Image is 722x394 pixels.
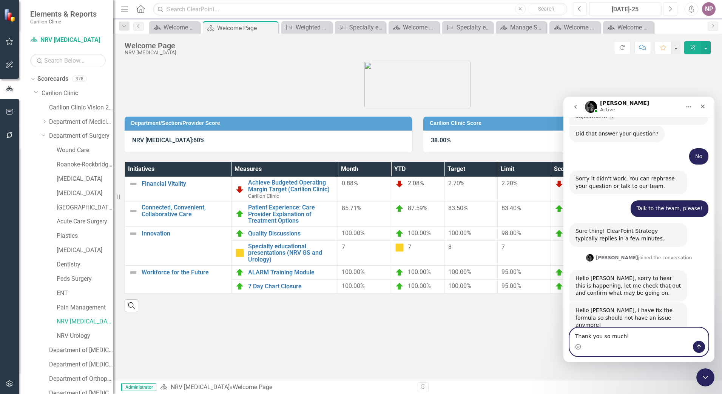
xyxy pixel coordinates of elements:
img: On Target [555,282,564,291]
td: Double-Click to Edit Right Click for Context Menu [125,202,231,227]
span: 95.00% [501,268,521,275]
img: Below Plan [395,179,404,188]
div: NRV [MEDICAL_DATA] [125,50,176,55]
a: Welcome Page [551,23,598,32]
a: Welcome Page [390,23,437,32]
a: [MEDICAL_DATA] [57,246,113,255]
span: 7 [501,243,505,251]
a: Specialty educational presentations (NRV GS and Urology) [337,23,384,32]
span: 100.00% [342,229,365,237]
span: 87.59% [408,205,427,212]
td: Double-Click to Edit Right Click for Context Menu [125,177,231,202]
a: Peds Surgery [57,275,113,283]
img: Below Plan [235,185,244,194]
img: On Target [235,268,244,277]
a: Plastics [57,232,113,240]
strong: 38.00% [431,137,451,144]
button: NP [702,2,716,16]
a: Specialty educational presentations (NRV GS and Urology) [248,243,334,263]
span: Elements & Reports [30,9,97,18]
input: Search ClearPoint... [153,3,567,16]
a: Scorecards [37,75,68,83]
a: NRV [MEDICAL_DATA] [30,36,106,45]
span: 100.00% [448,229,471,237]
img: On Target [395,229,404,238]
span: 100.00% [448,282,471,289]
a: Department of Medicine [49,118,113,126]
div: Specialty educational presentations (NRV GS and Urology) [349,23,384,32]
a: Acute Care Surgery [57,217,113,226]
span: Carilion Clinic [248,193,279,199]
a: Innovation [142,230,227,237]
a: Weighted Score [283,23,330,32]
button: [DATE]-25 [589,2,661,16]
a: [MEDICAL_DATA] [57,175,113,183]
div: Specialty educational presentations (NRV GS and Urology) [457,23,491,32]
img: On Target [235,229,244,238]
div: Weighted Score [296,23,330,32]
img: On Target [395,268,404,277]
span: Administrator [121,383,156,391]
td: Double-Click to Edit Right Click for Context Menu [231,177,338,202]
iframe: Intercom live chat [696,368,714,386]
span: 2.70% [448,180,464,187]
a: [GEOGRAPHIC_DATA] [57,203,113,212]
img: On Target [395,204,404,213]
td: Double-Click to Edit Right Click for Context Menu [125,265,231,293]
a: NRV Urology [57,332,113,340]
a: ALARM Training Module [248,269,334,276]
button: Search [528,4,565,14]
td: Double-Click to Edit Right Click for Context Menu [231,240,338,265]
div: Welcome Page [233,383,272,391]
a: Roanoke-Rockbridge Urology [57,160,113,169]
a: Carilion Clinic Vision 2025 Scorecard [49,103,113,112]
img: Caution [235,248,244,257]
div: Welcome Page [125,42,176,50]
img: Caution [395,243,404,252]
strong: 60% [193,137,205,144]
a: ENT [57,289,113,298]
td: Double-Click to Edit Right Click for Context Menu [231,265,338,279]
td: Double-Click to Edit Right Click for Context Menu [231,226,338,240]
span: 100.00% [342,282,365,289]
h3: Carilion Clinic Score [430,120,707,126]
img: On Target [555,229,564,238]
a: Department of [MEDICAL_DATA] [49,346,113,355]
div: [DATE]-25 [592,5,659,14]
a: Department of [MEDICAL_DATA] Test [49,360,113,369]
a: NRV [MEDICAL_DATA] [57,317,113,326]
td: Double-Click to Edit Right Click for Context Menu [125,226,231,265]
strong: NRV [MEDICAL_DATA]: [132,137,193,144]
div: Welcome Page [164,23,198,32]
img: Not Defined [129,229,138,238]
span: Search [538,6,554,12]
img: carilion%20clinic%20logo%202.0.png [364,62,471,107]
img: Not Defined [129,268,138,277]
span: 100.00% [408,229,431,237]
img: Not Defined [129,179,138,188]
span: 8 [448,243,452,251]
a: Welcome Page [151,23,198,32]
